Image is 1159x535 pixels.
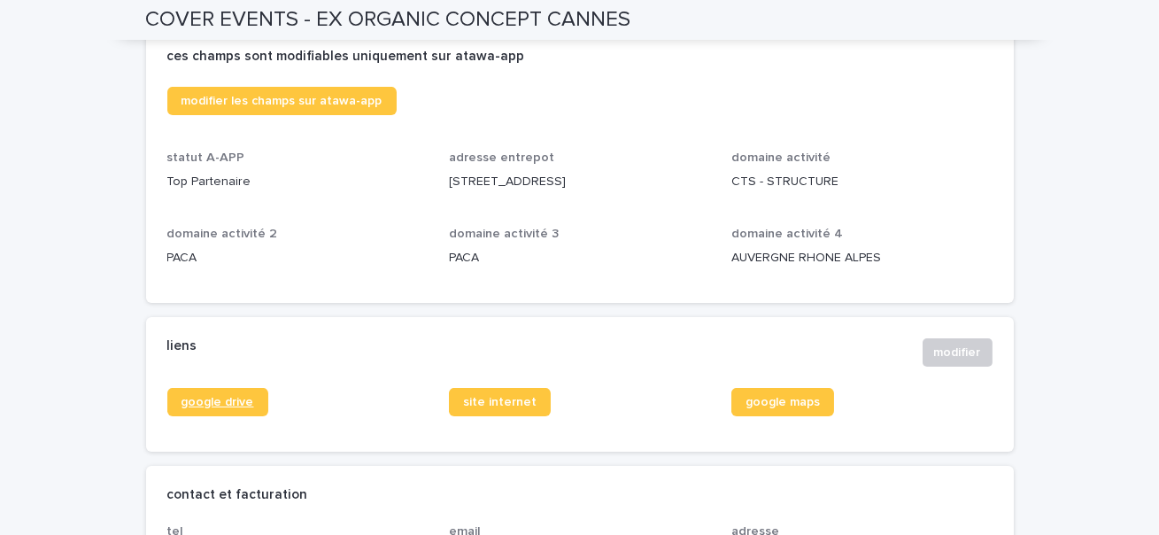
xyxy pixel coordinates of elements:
a: modifier les champs sur atawa-app [167,87,397,115]
button: modifier [923,338,993,367]
a: google drive [167,388,268,416]
span: google drive [182,396,254,408]
h2: contact et facturation [167,487,308,503]
span: domaine activité 3 [449,228,559,240]
p: PACA [449,249,710,267]
span: google maps [746,396,820,408]
p: AUVERGNE RHONE ALPES [731,249,993,267]
h2: liens [167,338,197,354]
a: site internet [449,388,551,416]
span: site internet [463,396,537,408]
p: Top Partenaire [167,173,429,191]
span: adresse entrepot [449,151,554,164]
span: statut A-APP [167,151,245,164]
span: modifier [934,344,981,361]
p: CTS - STRUCTURE [731,173,993,191]
p: [STREET_ADDRESS] [449,173,710,191]
p: PACA [167,249,429,267]
h2: ces champs sont modifiables uniquement sur atawa-app [167,49,525,65]
span: domaine activité [731,151,831,164]
a: google maps [731,388,834,416]
h2: COVER EVENTS - EX ORGANIC CONCEPT CANNES [146,7,631,33]
span: modifier les champs sur atawa-app [182,95,382,107]
span: domaine activité 4 [731,228,843,240]
span: domaine activité 2 [167,228,278,240]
